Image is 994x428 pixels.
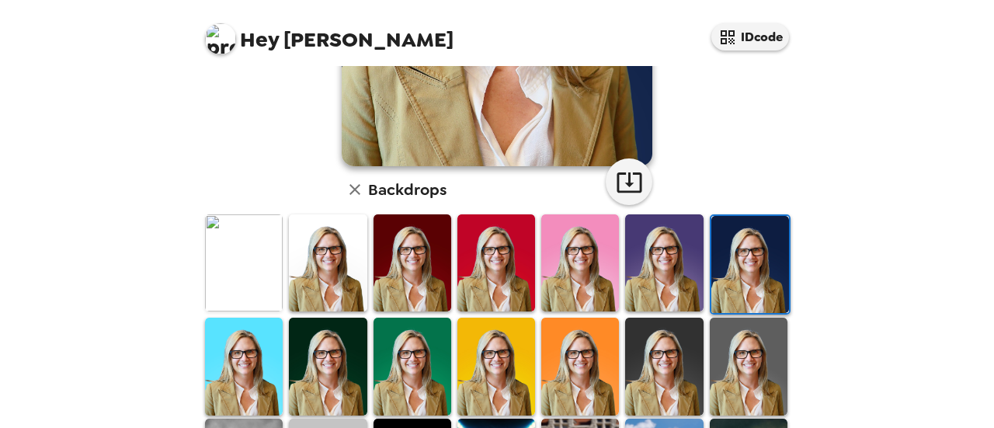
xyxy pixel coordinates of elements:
img: profile pic [205,23,236,54]
img: Original [205,214,283,311]
button: IDcode [711,23,789,50]
h6: Backdrops [368,177,447,202]
span: Hey [240,26,279,54]
span: [PERSON_NAME] [205,16,454,50]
